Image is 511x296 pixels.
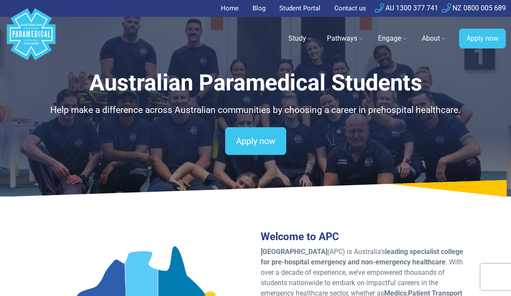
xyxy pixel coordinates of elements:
strong: leading specialist college for pre-hospital emergency and non-emergency healthcare [261,248,463,266]
a: Study [283,26,318,51]
a: AU 1300 377 741 [375,4,438,12]
strong: [GEOGRAPHIC_DATA] [261,248,327,256]
a: Australian Paramedical College [5,17,57,61]
p: Help make a difference across Australian communities by choosing a career in prehospital healthcare. [43,103,469,117]
h3: Welcome to APC [261,231,468,243]
a: Pathways [322,26,369,51]
a: NZ 0800 005 689 [442,4,506,12]
a: About [417,26,452,51]
h1: Australian Paramedical Students [43,69,469,97]
a: Engage [373,26,413,51]
a: Apply now [225,127,286,155]
a: Apply now [459,29,506,48]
